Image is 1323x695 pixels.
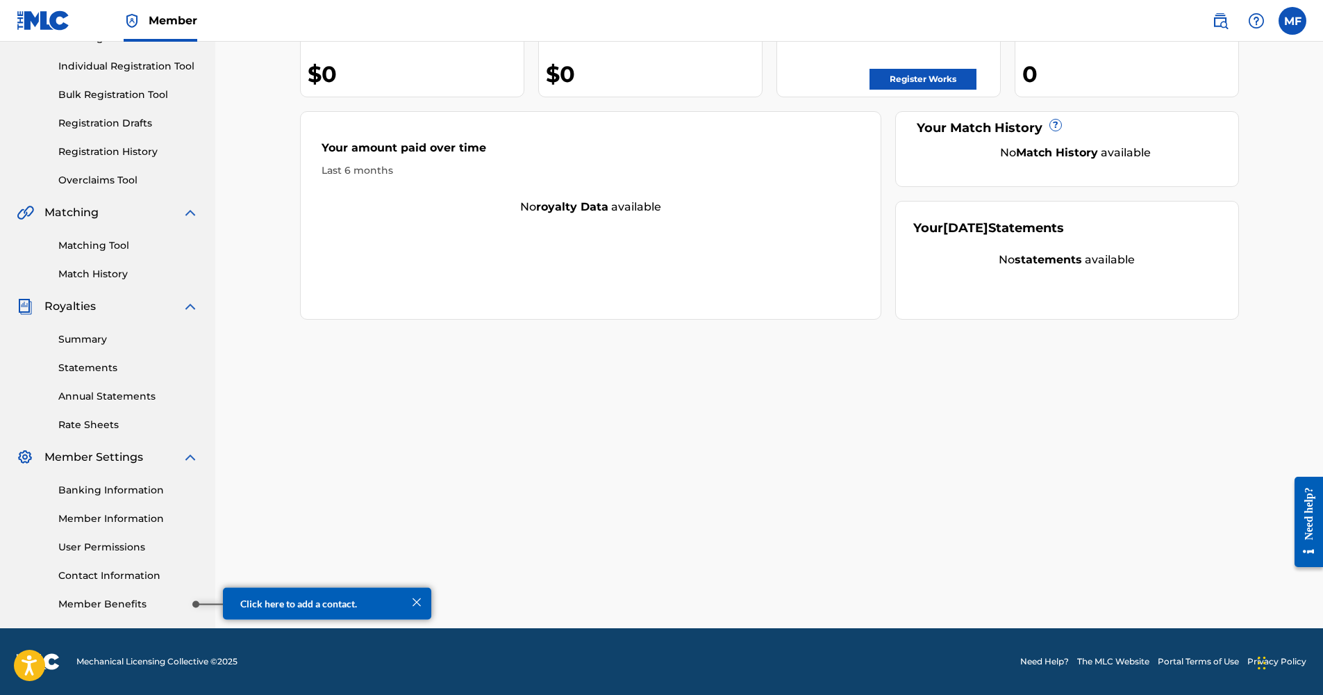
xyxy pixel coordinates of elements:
div: $0 [546,58,762,90]
strong: statements [1015,253,1082,266]
img: search [1212,13,1229,29]
a: Registration Drafts [58,116,199,131]
div: entering tooltip [40,9,249,41]
a: Register Works [869,69,976,90]
div: $0 [308,58,524,90]
a: Member Information [58,512,199,526]
div: No available [301,199,881,215]
span: Mechanical Licensing Collective © 2025 [76,655,238,668]
div: Drag [1258,642,1266,684]
a: Contact Information [58,569,199,583]
a: Bulk Registration Tool [58,88,199,102]
a: Portal Terms of Use [1158,655,1239,668]
span: Royalties [44,298,96,315]
a: Privacy Policy [1247,655,1306,668]
span: Member Settings [44,449,143,466]
img: Matching [17,204,34,221]
a: Match History [58,267,199,281]
img: expand [182,449,199,466]
img: expand [182,204,199,221]
a: Member Benefits [58,597,199,612]
div: Your Match History [913,119,1221,138]
div: Help [1242,7,1270,35]
a: Individual Registration Tool [58,59,199,74]
a: Matching Tool [58,238,199,253]
a: Registration History [58,145,199,159]
a: Public Search [1206,7,1234,35]
img: help [1248,13,1265,29]
a: Annual Statements [58,389,199,404]
div: 0 [1022,58,1238,90]
div: No available [913,252,1221,268]
img: MLC Logo [17,10,70,31]
span: [DATE] [943,220,988,236]
div: Last 6 months [322,163,860,178]
strong: royalty data [536,200,608,213]
a: Rate Sheets [58,418,199,432]
div: No available [931,145,1221,161]
span: Matching [44,204,99,221]
img: logo [17,653,60,670]
a: Overclaims Tool [58,173,199,188]
a: Statements [58,361,199,375]
img: Top Rightsholder [124,13,140,29]
span: Click here to add a contact. [58,19,174,31]
img: expand [182,298,199,315]
a: Banking Information [58,483,199,498]
iframe: Resource Center [1284,466,1323,578]
div: Your amount paid over time [322,140,860,163]
strong: Match History [1016,146,1098,159]
a: Summary [58,332,199,347]
a: The MLC Website [1077,655,1149,668]
div: Your Statements [913,219,1064,238]
img: Member Settings [17,449,33,466]
div: User Menu [1279,7,1306,35]
iframe: Chat Widget [1254,628,1323,695]
a: User Permissions [58,540,199,555]
span: Member [149,13,197,28]
a: Need Help? [1020,655,1069,668]
img: Royalties [17,298,33,315]
span: ? [1050,120,1061,131]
